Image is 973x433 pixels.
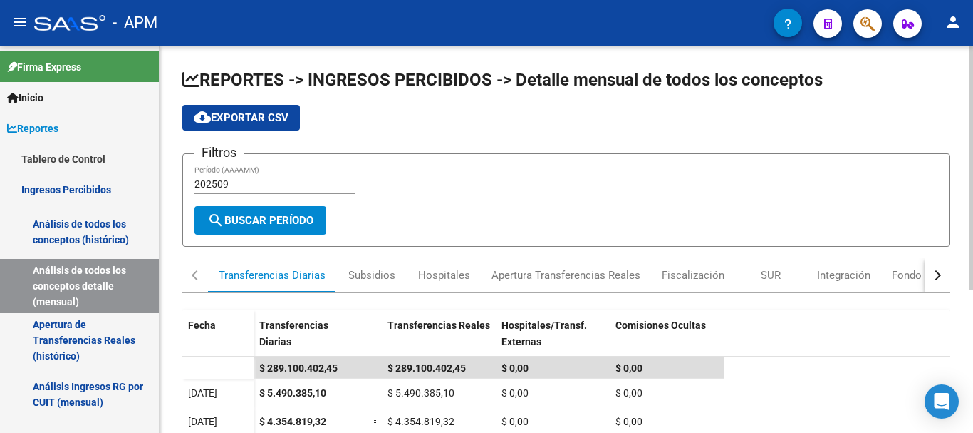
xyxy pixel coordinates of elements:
[188,320,216,331] span: Fecha
[182,105,300,131] button: Exportar CSV
[113,7,157,39] span: - APM
[194,111,288,124] span: Exportar CSV
[207,212,224,229] mat-icon: search
[7,121,58,136] span: Reportes
[11,14,28,31] mat-icon: menu
[188,416,217,427] span: [DATE]
[182,310,254,370] datatable-header-cell: Fecha
[501,416,529,427] span: $ 0,00
[259,416,326,427] span: $ 4.354.819,32
[491,268,640,283] div: Apertura Transferencias Reales
[182,70,823,90] span: REPORTES -> INGRESOS PERCIBIDOS -> Detalle mensual de todos los conceptos
[662,268,724,283] div: Fiscalización
[496,310,610,370] datatable-header-cell: Hospitales/Transf. Externas
[817,268,870,283] div: Integración
[259,387,326,399] span: $ 5.490.385,10
[373,387,379,399] span: =
[501,362,529,374] span: $ 0,00
[501,387,529,399] span: $ 0,00
[373,416,379,427] span: =
[254,310,368,370] datatable-header-cell: Transferencias Diarias
[615,416,642,427] span: $ 0,00
[259,320,328,347] span: Transferencias Diarias
[610,310,724,370] datatable-header-cell: Comisiones Ocultas
[925,384,959,419] div: Open Intercom Messenger
[194,206,326,235] button: Buscar Período
[259,362,338,374] span: $ 289.100.402,45
[387,387,454,399] span: $ 5.490.385,10
[207,214,313,227] span: Buscar Período
[615,320,706,331] span: Comisiones Ocultas
[188,387,217,399] span: [DATE]
[761,268,781,283] div: SUR
[194,108,211,126] mat-icon: cloud_download
[615,387,642,399] span: $ 0,00
[382,310,496,370] datatable-header-cell: Transferencias Reales
[945,14,962,31] mat-icon: person
[418,268,470,283] div: Hospitales
[348,268,395,283] div: Subsidios
[194,143,244,163] h3: Filtros
[219,268,326,283] div: Transferencias Diarias
[387,362,466,374] span: $ 289.100.402,45
[501,320,587,347] span: Hospitales/Transf. Externas
[7,59,81,75] span: Firma Express
[387,416,454,427] span: $ 4.354.819,32
[387,320,490,331] span: Transferencias Reales
[7,90,43,106] span: Inicio
[615,362,642,374] span: $ 0,00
